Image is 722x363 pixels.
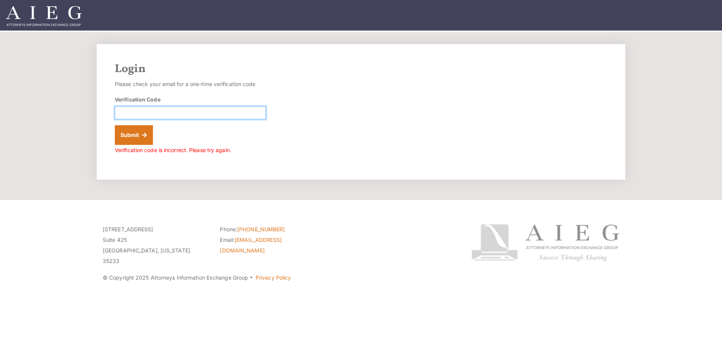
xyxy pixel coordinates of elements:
[115,79,266,89] p: Please check your email for a one-time verification code
[115,147,231,153] span: Verification code is incorrect. Please try again.
[220,235,326,256] li: Email:
[220,237,282,254] a: [EMAIL_ADDRESS][DOMAIN_NAME]
[115,95,160,103] label: Verification Code
[103,224,208,266] p: [STREET_ADDRESS] Suite 425 [GEOGRAPHIC_DATA], [US_STATE] 35233
[6,6,82,26] img: Attorneys Information Exchange Group
[256,274,291,281] a: Privacy Policy
[250,277,253,281] span: ·
[103,272,443,283] p: © Copyright 2025 Attorneys Information Exchange Group
[471,224,619,261] img: Attorneys Information Exchange Group logo
[220,224,326,235] li: Phone:
[115,62,607,76] h2: Login
[237,226,285,232] a: [PHONE_NUMBER]
[115,125,153,145] button: Submit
